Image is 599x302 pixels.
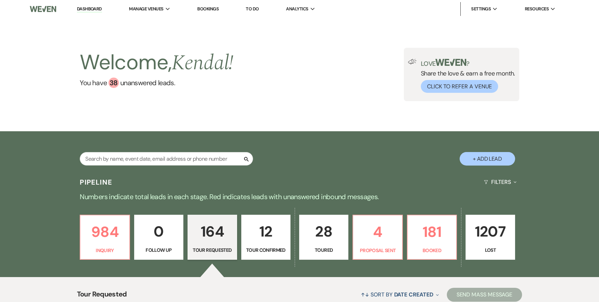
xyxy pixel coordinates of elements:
input: Search by name, event date, email address or phone number [80,152,253,166]
p: Proposal Sent [357,247,398,254]
p: 12 [246,220,286,243]
p: Toured [304,246,344,254]
p: Tour Confirmed [246,246,286,254]
a: You have 38 unanswered leads. [80,78,233,88]
p: 0 [139,220,179,243]
a: 984Inquiry [80,215,130,260]
span: ↑↓ [361,291,369,298]
span: Analytics [286,6,308,12]
p: 28 [304,220,344,243]
button: Send Mass Message [447,288,522,302]
img: loud-speaker-illustration.svg [408,59,417,64]
h3: Pipeline [80,177,112,187]
p: 984 [85,220,125,243]
a: 0Follow Up [134,215,183,260]
span: Resources [525,6,549,12]
p: Numbers indicate total leads in each stage. Red indicates leads with unanswered inbound messages. [50,191,549,202]
span: Manage Venues [129,6,163,12]
a: Bookings [197,6,219,12]
p: Love ? [421,59,515,67]
div: Share the love & earn a free month. [417,59,515,93]
a: To Do [246,6,259,12]
div: 38 [108,78,119,88]
button: Filters [481,173,519,191]
a: Dashboard [77,6,102,12]
p: Booked [412,247,452,254]
button: + Add Lead [460,152,515,166]
button: Click to Refer a Venue [421,80,498,93]
img: weven-logo-green.svg [435,59,466,66]
h2: Welcome, [80,48,233,78]
p: Inquiry [85,247,125,254]
a: 28Toured [299,215,348,260]
a: 164Tour Requested [188,215,237,260]
p: 1207 [470,220,510,243]
p: Tour Requested [192,246,232,254]
p: Follow Up [139,246,179,254]
p: 164 [192,220,232,243]
p: 181 [412,220,452,243]
p: 4 [357,220,398,243]
a: 4Proposal Sent [353,215,402,260]
span: Date Created [394,291,433,298]
a: 1207Lost [466,215,515,260]
a: 12Tour Confirmed [241,215,290,260]
span: Kendal ! [172,47,234,79]
p: Lost [470,246,510,254]
img: Weven Logo [30,2,56,16]
span: Settings [471,6,491,12]
a: 181Booked [407,215,457,260]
